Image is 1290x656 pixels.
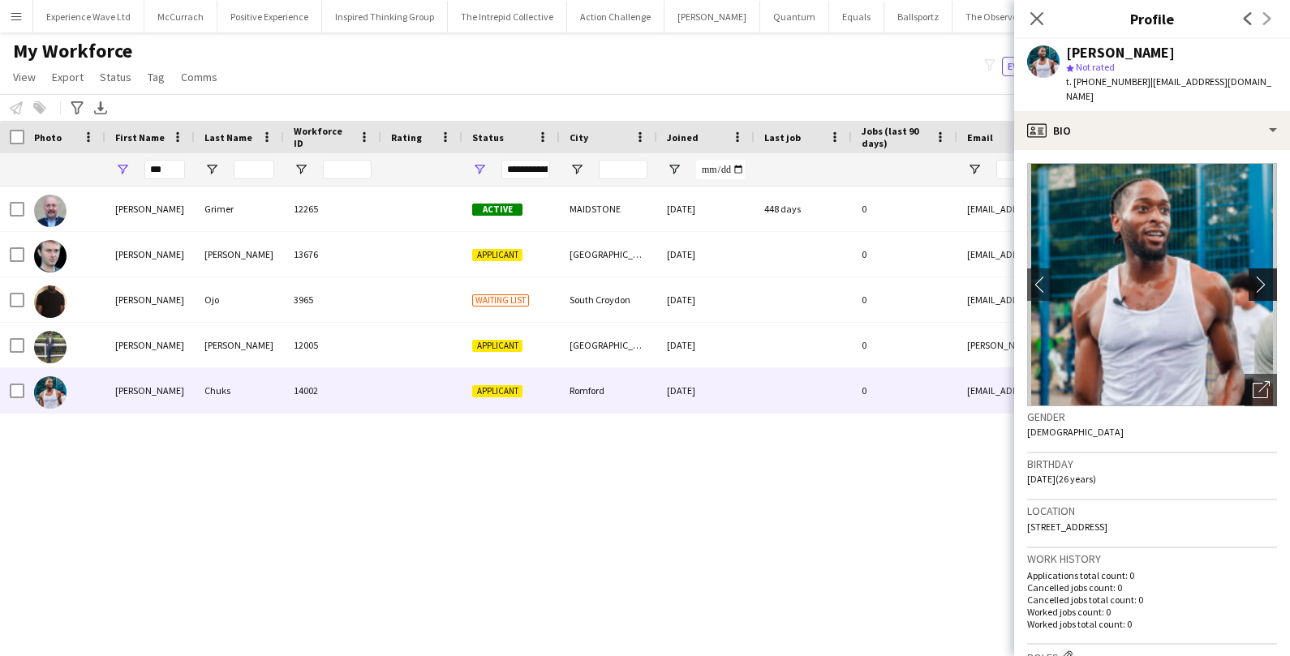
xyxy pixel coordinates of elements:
div: 0 [852,323,957,367]
button: Experience Wave Ltd [33,1,144,32]
button: Equals [829,1,884,32]
span: First Name [115,131,165,144]
span: Email [967,131,993,144]
button: Open Filter Menu [570,162,584,177]
span: Applicant [472,340,522,352]
h3: Work history [1027,551,1277,566]
span: Applicant [472,249,522,261]
div: [PERSON_NAME] [105,368,195,413]
div: [GEOGRAPHIC_DATA] [560,323,657,367]
span: Joined [667,131,699,144]
a: Export [45,66,90,88]
img: Crew avatar or photo [1027,163,1277,406]
span: Photo [34,131,62,144]
img: Greg Grimer [34,195,67,227]
div: [PERSON_NAME] [195,232,284,277]
app-action-btn: Advanced filters [67,98,87,118]
input: First Name Filter Input [144,160,185,179]
p: Applications total count: 0 [1027,569,1277,581]
button: Everyone4,609 [1002,57,1083,76]
div: 0 [852,277,957,322]
button: McCurrach [144,1,217,32]
button: Open Filter Menu [204,162,219,177]
div: [EMAIL_ADDRESS][DOMAIN_NAME] [957,277,1282,322]
span: Comms [181,70,217,84]
span: [DEMOGRAPHIC_DATA] [1027,426,1124,438]
div: [PERSON_NAME] [105,277,195,322]
span: View [13,70,36,84]
a: Status [93,66,138,88]
h3: Birthday [1027,457,1277,471]
p: Cancelled jobs total count: 0 [1027,594,1277,606]
span: Not rated [1076,61,1115,73]
div: Romford [560,368,657,413]
img: Gregory Keith [34,240,67,272]
span: My Workforce [13,39,132,63]
span: Last job [764,131,801,144]
button: The Intrepid Collective [448,1,567,32]
span: Last Name [204,131,252,144]
button: The Observer [952,1,1034,32]
div: [DATE] [657,232,755,277]
div: 13676 [284,232,381,277]
span: Jobs (last 90 days) [862,125,928,149]
div: 3965 [284,277,381,322]
button: Inspired Thinking Group [322,1,448,32]
button: Open Filter Menu [667,162,682,177]
div: [PERSON_NAME] [195,323,284,367]
a: Comms [174,66,224,88]
button: Open Filter Menu [967,162,982,177]
span: Active [472,204,522,216]
div: [EMAIL_ADDRESS][DOMAIN_NAME] [957,368,1282,413]
span: Rating [391,131,422,144]
p: Worked jobs count: 0 [1027,606,1277,618]
span: Applicant [472,385,522,397]
button: [PERSON_NAME] [664,1,760,32]
button: Open Filter Menu [115,162,130,177]
span: Status [472,131,504,144]
div: [GEOGRAPHIC_DATA] [560,232,657,277]
a: Tag [141,66,171,88]
p: Cancelled jobs count: 0 [1027,581,1277,594]
img: Gregory Ojo [34,285,67,318]
img: Reginald Chuks [34,376,67,409]
button: Quantum [760,1,829,32]
div: MAIDSTONE [560,187,657,231]
div: 0 [852,368,957,413]
span: t. [PHONE_NUMBER] [1066,75,1150,88]
div: Chuks [195,368,284,413]
span: Status [100,70,131,84]
input: Email Filter Input [996,160,1272,179]
input: Joined Filter Input [696,160,745,179]
button: Action Challenge [567,1,664,32]
div: [PERSON_NAME][EMAIL_ADDRESS][DOMAIN_NAME] [957,323,1282,367]
div: [PERSON_NAME] [1066,45,1175,60]
div: 12005 [284,323,381,367]
app-action-btn: Export XLSX [91,98,110,118]
span: Export [52,70,84,84]
div: [PERSON_NAME] [105,187,195,231]
div: [PERSON_NAME] [105,232,195,277]
input: Workforce ID Filter Input [323,160,372,179]
div: 14002 [284,368,381,413]
button: Open Filter Menu [472,162,487,177]
div: Open photos pop-in [1245,374,1277,406]
button: Positive Experience [217,1,322,32]
div: [DATE] [657,368,755,413]
div: 0 [852,232,957,277]
div: [DATE] [657,187,755,231]
div: [DATE] [657,277,755,322]
div: Ojo [195,277,284,322]
span: Waiting list [472,294,529,307]
span: City [570,131,588,144]
h3: Profile [1014,8,1290,29]
div: [EMAIL_ADDRESS][DOMAIN_NAME] [957,187,1282,231]
h3: Location [1027,504,1277,518]
div: 0 [852,187,957,231]
img: Gregory Schofield [34,331,67,363]
div: [EMAIL_ADDRESS][DOMAIN_NAME] [957,232,1282,277]
button: Ballsportz [884,1,952,32]
input: City Filter Input [599,160,647,179]
div: [DATE] [657,323,755,367]
a: View [6,66,42,88]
